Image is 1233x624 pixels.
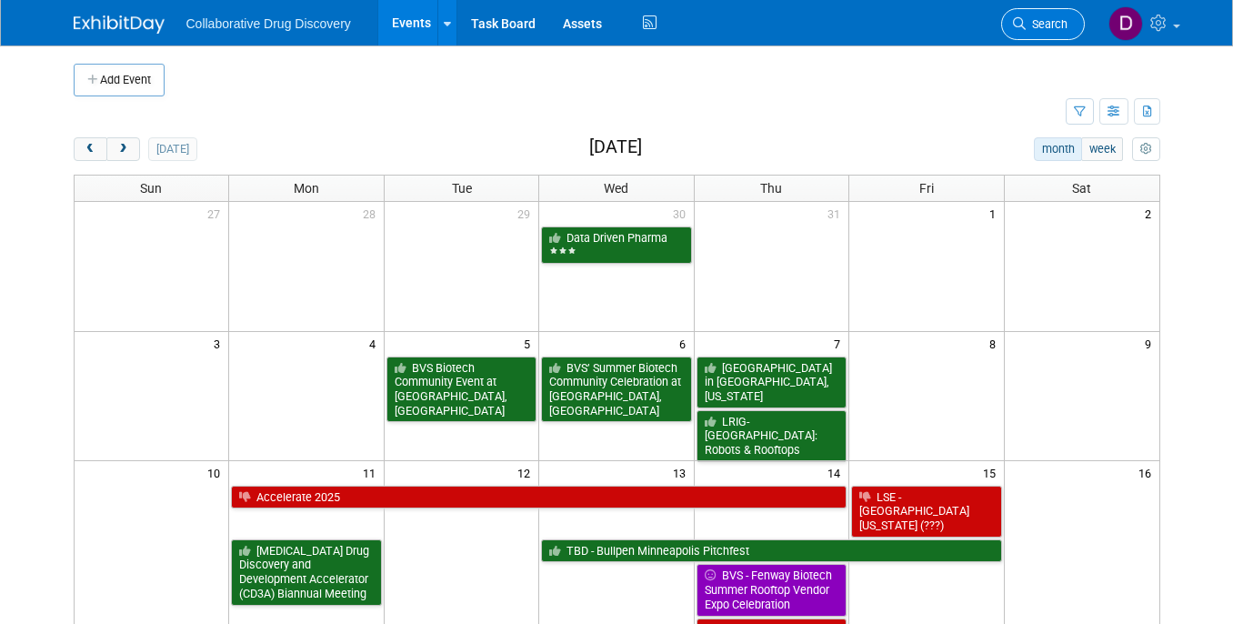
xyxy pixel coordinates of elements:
span: 4 [367,332,384,355]
span: 15 [981,461,1004,484]
a: BVS - Fenway Biotech Summer Rooftop Vendor Expo Celebration [697,564,847,616]
button: myCustomButton [1132,137,1159,161]
span: 1 [987,202,1004,225]
span: 14 [826,461,848,484]
span: 8 [987,332,1004,355]
a: BVS’ Summer Biotech Community Celebration at [GEOGRAPHIC_DATA], [GEOGRAPHIC_DATA] [541,357,691,423]
span: 2 [1143,202,1159,225]
button: next [106,137,140,161]
button: [DATE] [148,137,196,161]
a: [MEDICAL_DATA] Drug Discovery and Development Accelerator (CD3A) Biannual Meeting [231,539,381,606]
button: month [1034,137,1082,161]
a: BVS Biotech Community Event at [GEOGRAPHIC_DATA], [GEOGRAPHIC_DATA] [386,357,536,423]
span: Wed [604,181,628,196]
span: 16 [1137,461,1159,484]
span: Thu [760,181,782,196]
a: Data Driven Pharma [541,226,691,264]
a: Accelerate 2025 [231,486,847,509]
span: 27 [205,202,228,225]
a: Search [1001,8,1085,40]
button: prev [74,137,107,161]
a: [GEOGRAPHIC_DATA] in [GEOGRAPHIC_DATA], [US_STATE] [697,357,847,408]
span: 5 [522,332,538,355]
span: Tue [452,181,472,196]
span: 10 [205,461,228,484]
span: 9 [1143,332,1159,355]
span: 6 [677,332,694,355]
img: ExhibitDay [74,15,165,34]
a: LSE - [GEOGRAPHIC_DATA][US_STATE] (???) [851,486,1001,538]
span: Sun [140,181,162,196]
span: Collaborative Drug Discovery [186,16,351,31]
span: 31 [826,202,848,225]
button: week [1081,137,1123,161]
span: Search [1026,17,1068,31]
button: Add Event [74,64,165,96]
span: 11 [361,461,384,484]
span: 3 [212,332,228,355]
img: Daniel Castro [1108,6,1143,41]
span: Mon [294,181,319,196]
a: TBD - Bullpen Minneapolis Pitchfest [541,539,1001,563]
span: 30 [671,202,694,225]
h2: [DATE] [589,137,642,157]
span: 7 [832,332,848,355]
span: Fri [919,181,934,196]
a: LRIG-[GEOGRAPHIC_DATA]: Robots & Rooftops [697,410,847,462]
span: Sat [1072,181,1091,196]
span: 12 [516,461,538,484]
span: 28 [361,202,384,225]
span: 29 [516,202,538,225]
i: Personalize Calendar [1140,144,1152,156]
span: 13 [671,461,694,484]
